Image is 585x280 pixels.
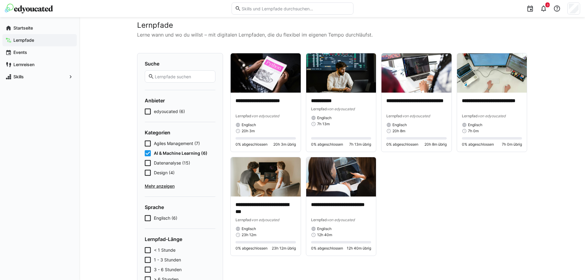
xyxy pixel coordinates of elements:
[402,114,430,118] span: von edyoucated
[424,142,447,147] span: 20h 8m übrig
[317,115,331,120] span: Englisch
[242,122,256,127] span: Englisch
[231,157,301,197] img: image
[317,232,332,237] span: 12h 40m
[311,107,327,111] span: Lernpfad
[154,170,175,176] span: Design (4)
[272,246,296,251] span: 23h 12m übrig
[154,267,182,273] span: 3 - 6 Stunden
[236,142,268,147] span: 0% abgeschlossen
[392,129,405,133] span: 20h 8m
[386,114,402,118] span: Lernpfad
[236,114,251,118] span: Lernpfad
[145,61,215,67] h4: Suche
[145,183,215,189] span: Mehr anzeigen
[145,236,215,242] h4: Lernpfad-Länge
[145,204,215,210] h4: Sprache
[137,31,527,38] p: Lerne wann und wo du willst – mit digitalen Lernpfaden, die du flexibel im eigenen Tempo durchläu...
[311,218,327,222] span: Lernpfad
[386,142,418,147] span: 0% abgeschlossen
[154,257,181,263] span: 1 - 3 Stunden
[311,142,343,147] span: 0% abgeschlossen
[392,122,407,127] span: Englisch
[236,218,251,222] span: Lernpfad
[231,53,301,93] img: image
[273,142,296,147] span: 20h 3m übrig
[242,226,256,231] span: Englisch
[381,53,452,93] img: image
[327,107,355,111] span: von edyoucated
[241,6,350,11] input: Skills und Lernpfade durchsuchen…
[457,53,527,93] img: image
[154,140,200,147] span: Agiles Management (7)
[154,108,185,115] span: edyoucated (6)
[145,129,215,136] h4: Kategorien
[327,218,355,222] span: von edyoucated
[137,21,527,30] h2: Lernpfade
[251,114,279,118] span: von edyoucated
[154,247,175,253] span: < 1 Stunde
[306,53,376,93] img: image
[145,97,215,104] h4: Anbieter
[468,122,482,127] span: Englisch
[502,142,522,147] span: 7h 0m übrig
[462,114,478,118] span: Lernpfad
[347,246,371,251] span: 12h 40m übrig
[251,218,279,222] span: von edyoucated
[154,160,190,166] span: Datenanalyse (15)
[242,129,255,133] span: 20h 3m
[478,114,505,118] span: von edyoucated
[317,226,331,231] span: Englisch
[154,215,177,221] span: Englisch (6)
[349,142,371,147] span: 7h 13m übrig
[317,122,330,126] span: 7h 13m
[236,246,268,251] span: 0% abgeschlossen
[462,142,494,147] span: 0% abgeschlossen
[468,129,479,133] span: 7h 0m
[547,3,548,7] span: 3
[306,157,376,197] img: image
[242,232,256,237] span: 23h 12m
[311,246,343,251] span: 0% abgeschlossen
[154,150,207,156] span: AI & Machine Learning (6)
[154,74,212,79] input: Lernpfade suchen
